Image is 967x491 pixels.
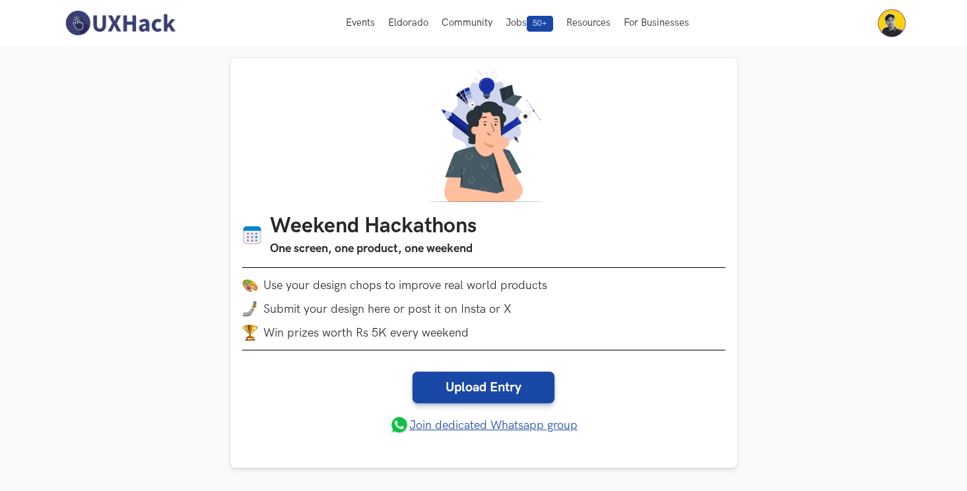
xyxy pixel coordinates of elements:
a: Join dedicated Whatsapp group [389,415,578,435]
img: palette.png [242,277,258,293]
h3: One screen, one product, one weekend [270,240,477,258]
span: Submit your design here or post it on Insta or X [263,302,512,316]
a: Upload Entry [413,372,554,403]
li: Win prizes worth Rs 5K every weekend [242,325,725,341]
img: whatsapp.png [389,415,409,435]
img: trophy.png [242,325,258,341]
li: Use your design chops to improve real world products [242,277,725,293]
img: A designer thinking [420,70,547,202]
h1: Weekend Hackathons [270,214,477,240]
img: UXHack-logo.png [61,9,179,37]
img: Your profile pic [878,9,906,37]
img: mobile-in-hand.png [242,301,258,317]
img: Calendar icon [242,225,262,245]
span: 50+ [527,16,553,32]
